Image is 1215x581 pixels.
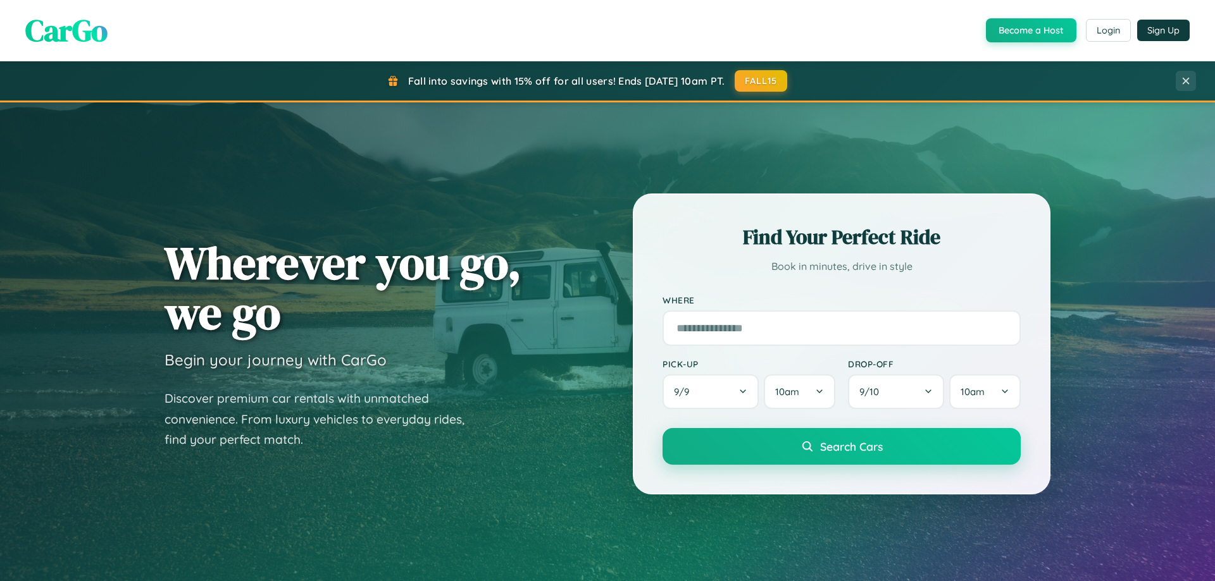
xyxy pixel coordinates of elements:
[165,350,387,369] h3: Begin your journey with CarGo
[165,388,481,450] p: Discover premium car rentals with unmatched convenience. From luxury vehicles to everyday rides, ...
[1086,19,1131,42] button: Login
[663,223,1021,251] h2: Find Your Perfect Ride
[663,428,1021,465] button: Search Cars
[165,238,521,338] h1: Wherever you go, we go
[663,257,1021,276] p: Book in minutes, drive in style
[1137,20,1190,41] button: Sign Up
[663,358,835,369] label: Pick-up
[663,295,1021,305] label: Where
[735,70,788,92] button: FALL15
[961,386,985,398] span: 10am
[663,374,759,409] button: 9/9
[986,18,1076,42] button: Become a Host
[848,358,1021,369] label: Drop-off
[408,75,725,87] span: Fall into savings with 15% off for all users! Ends [DATE] 10am PT.
[949,374,1021,409] button: 10am
[764,374,835,409] button: 10am
[25,9,108,51] span: CarGo
[775,386,799,398] span: 10am
[859,386,885,398] span: 9 / 10
[848,374,944,409] button: 9/10
[674,386,695,398] span: 9 / 9
[820,439,883,453] span: Search Cars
